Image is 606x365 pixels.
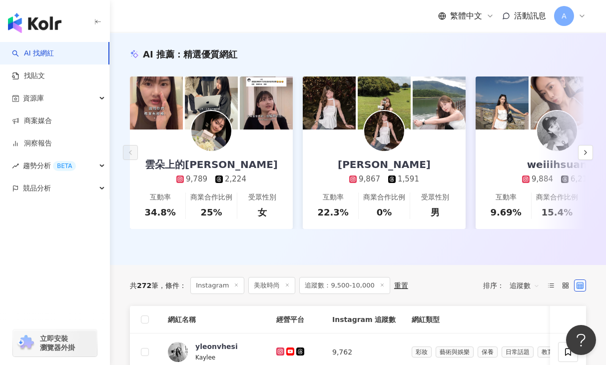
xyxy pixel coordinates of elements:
[144,206,175,218] div: 34.8%
[436,346,474,357] span: 藝術與娛樂
[377,206,392,218] div: 0%
[538,346,576,357] span: 教育與學習
[531,76,584,129] img: post-image
[299,277,390,294] span: 追蹤數：9,500-10,000
[53,161,76,171] div: BETA
[431,206,440,218] div: 男
[542,206,573,218] div: 15.4%
[135,157,288,171] div: 雲朵上的[PERSON_NAME]
[12,162,19,169] span: rise
[536,192,578,202] div: 商業合作比例
[566,325,596,355] iframe: Help Scout Beacon - Open
[490,206,521,218] div: 9.69%
[359,174,380,184] div: 9,867
[248,192,276,202] div: 受眾性別
[323,192,344,202] div: 互動率
[537,111,577,151] img: KOL Avatar
[40,334,75,352] span: 立即安裝 瀏覽器外掛
[185,76,238,129] img: post-image
[358,76,411,129] img: post-image
[23,177,51,199] span: 競品分析
[502,346,534,357] span: 日常話題
[240,76,293,129] img: post-image
[160,306,268,333] th: 網紅名稱
[12,138,52,148] a: 洞察報告
[476,76,529,129] img: post-image
[130,76,183,129] img: post-image
[150,192,171,202] div: 互動率
[190,192,232,202] div: 商業合作比例
[13,329,97,356] a: chrome extension立即安裝 瀏覽器外掛
[158,281,186,289] span: 條件 ：
[363,192,405,202] div: 商業合作比例
[510,277,540,293] span: 追蹤數
[324,306,404,333] th: Instagram 追蹤數
[8,13,61,33] img: logo
[317,206,348,218] div: 22.3%
[12,116,52,126] a: 商案媒合
[394,281,408,289] div: 重置
[225,174,246,184] div: 2,224
[398,174,419,184] div: 1,591
[191,111,231,151] img: KOL Avatar
[23,154,76,177] span: 趨勢分析
[195,354,215,361] span: Kaylee
[130,129,293,229] a: 雲朵上的[PERSON_NAME]9,7892,224互動率34.8%商業合作比例25%受眾性別女
[562,10,567,21] span: A
[412,346,432,357] span: 彩妝
[12,71,45,81] a: 找貼文
[258,206,267,218] div: 女
[183,49,237,59] span: 精選優質網紅
[478,346,498,357] span: 保養
[303,76,356,129] img: post-image
[248,277,295,294] span: 美妝時尚
[517,157,598,171] div: weiiihsuan
[16,335,35,351] img: chrome extension
[514,11,546,20] span: 活動訊息
[186,174,207,184] div: 9,789
[268,306,324,333] th: 經營平台
[190,277,244,294] span: Instagram
[137,281,151,289] span: 272
[483,277,545,293] div: 排序：
[496,192,517,202] div: 互動率
[532,174,553,184] div: 9,884
[450,10,482,21] span: 繁體中文
[168,342,188,362] img: KOL Avatar
[303,129,466,229] a: [PERSON_NAME]9,8671,591互動率22.3%商業合作比例0%受眾性別男
[571,174,592,184] div: 6,215
[168,341,260,362] a: KOL AvataryleonvhesiKaylee
[200,206,222,218] div: 25%
[130,281,158,289] div: 共 筆
[328,157,441,171] div: [PERSON_NAME]
[421,192,449,202] div: 受眾性別
[195,341,238,351] div: yleonvhesi
[12,48,54,58] a: searchAI 找網紅
[364,111,404,151] img: KOL Avatar
[23,87,44,109] span: 資源庫
[413,76,466,129] img: post-image
[143,48,237,60] div: AI 推薦 ：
